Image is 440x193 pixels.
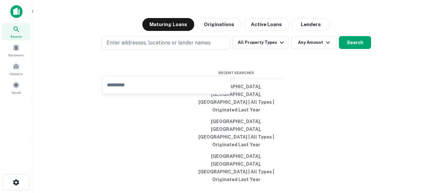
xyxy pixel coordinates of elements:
button: Maturing Loans [142,18,194,31]
span: Recent Searches [188,70,284,76]
a: Saved [2,79,30,96]
iframe: Chat Widget [408,141,440,172]
span: Contacts [10,71,23,76]
button: Lenders [292,18,330,31]
a: Contacts [2,60,30,78]
button: Search [339,36,371,49]
span: Search [10,34,22,39]
button: [GEOGRAPHIC_DATA], [GEOGRAPHIC_DATA], [GEOGRAPHIC_DATA] | All Types | Originated Last Year [188,150,284,185]
span: Borrowers [8,53,24,58]
button: [GEOGRAPHIC_DATA], [GEOGRAPHIC_DATA], [GEOGRAPHIC_DATA] | All Types | Originated Last Year [188,116,284,150]
button: [GEOGRAPHIC_DATA], [GEOGRAPHIC_DATA], [GEOGRAPHIC_DATA] | All Types | Originated Last Year [188,81,284,116]
button: All Property Types [233,36,289,49]
a: Search [2,23,30,40]
span: Saved [12,90,21,95]
p: Enter addresses, locations or lender names [107,39,211,47]
button: Any Amount [291,36,336,49]
button: Active Loans [244,18,289,31]
button: Enter addresses, locations or lender names [101,36,230,50]
button: Originations [197,18,241,31]
a: Borrowers [2,42,30,59]
img: capitalize-icon.png [10,5,23,18]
